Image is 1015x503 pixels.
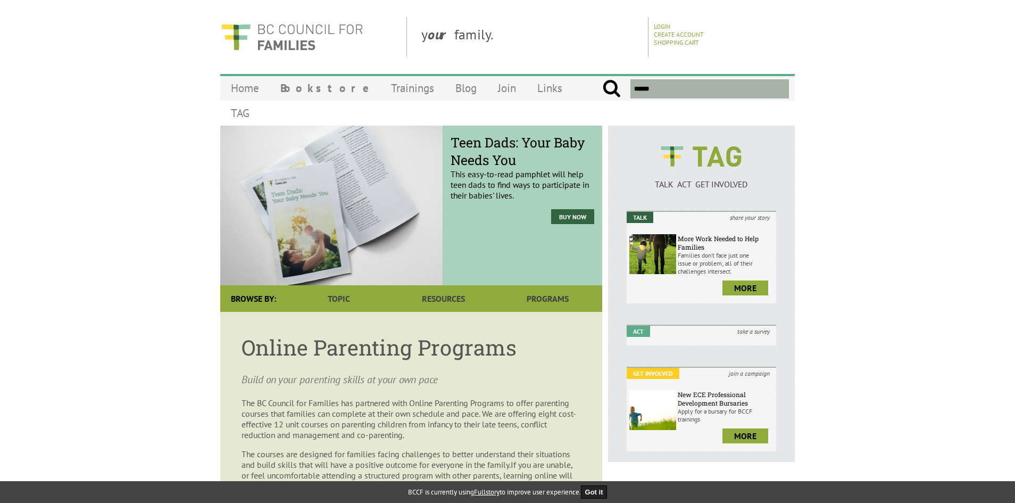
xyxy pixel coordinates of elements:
[270,76,380,101] a: Bookstore
[627,212,653,223] em: Talk
[413,17,648,57] div: y family.
[474,488,500,497] a: Fullstory
[551,209,594,224] a: Buy Now
[722,428,768,443] a: more
[391,285,495,312] a: Resources
[220,101,260,126] a: TAG
[445,76,487,101] a: Blog
[242,449,581,491] p: The courses are designed for families facing challenges to better understand their situations and...
[654,30,704,38] a: Create Account
[451,134,594,169] span: Teen Dads: Your Baby Needs You
[242,459,572,491] span: If you are unable, or feel uncomfortable attending a structured program with other parents, learn...
[678,407,773,423] p: Apply for a bursary for BCCF trainings
[496,285,600,312] a: Programs
[722,368,776,379] i: join a campaign
[723,212,776,223] i: share your story
[428,26,454,43] strong: our
[678,234,773,251] h6: More Work Needed to Help Families
[242,398,581,440] p: The BC Council for Families has partnered with Online Parenting Programs to offer parenting cours...
[220,285,287,312] div: Browse By:
[722,281,768,295] a: more
[627,179,776,189] p: TALK ACT GET INVOLVED
[627,326,650,337] em: Act
[654,38,699,46] a: Shopping Cart
[380,76,445,101] a: Trainings
[653,136,749,177] img: BCCF's TAG Logo
[654,22,670,30] a: Login
[627,368,679,379] em: Get Involved
[602,79,621,98] input: Submit
[242,333,581,361] h1: Online Parenting Programs
[287,285,391,312] a: Topic
[487,76,527,101] a: Join
[242,372,581,387] p: Build on your parenting skills at your own pace
[581,485,608,499] button: Got it
[678,251,773,275] p: Families don’t face just one issue or problem; all of their challenges intersect.
[627,168,776,189] a: TALK ACT GET INVOLVED
[220,17,364,57] img: BC Council for FAMILIES
[220,76,270,101] a: Home
[678,390,773,407] h6: New ECE Professional Development Bursaries
[527,76,573,101] a: Links
[451,142,594,201] p: This easy-to-read pamphlet will help teen dads to find ways to participate in their babies' lives.
[731,326,776,337] i: take a survey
